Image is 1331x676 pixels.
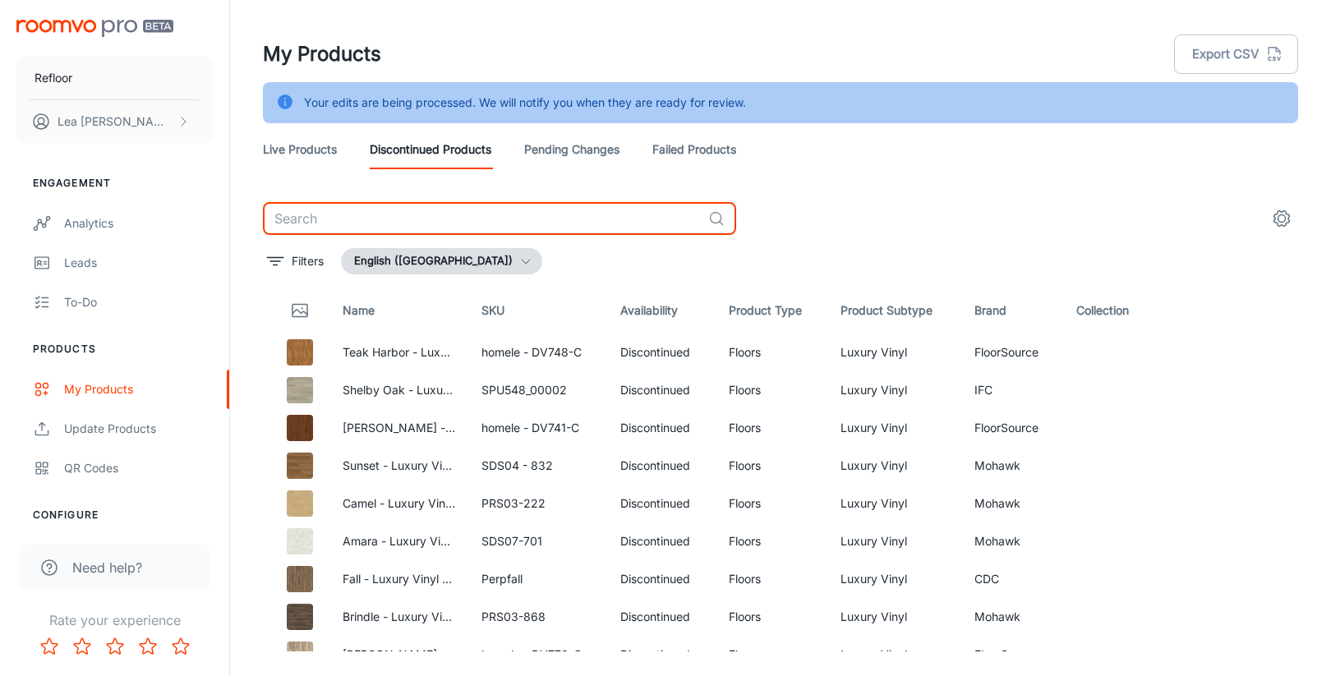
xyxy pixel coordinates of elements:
button: Rate 1 star [33,630,66,663]
td: SPU548_00002 [468,371,607,409]
a: Failed Products [652,130,736,169]
td: Perpfall [468,560,607,598]
button: Rate 5 star [164,630,197,663]
td: homele - DV741-C [468,409,607,447]
td: Floors [716,409,827,447]
th: Brand [961,287,1063,333]
td: homele - DV779-C [468,636,607,674]
td: Luxury Vinyl [827,522,960,560]
button: Lea [PERSON_NAME] [16,100,213,143]
td: PRS03-222 [468,485,607,522]
a: [PERSON_NAME] - Luxury Vinyl Plank Flooring [343,421,594,435]
a: Fall - Luxury Vinyl Plank Flooring [343,572,518,586]
button: settings [1265,202,1298,235]
td: Discontinued [607,598,716,636]
td: SDS04 - 832 [468,447,607,485]
td: Luxury Vinyl [827,409,960,447]
a: Pending Changes [524,130,619,169]
a: Sunset - Luxury Vinyl Plank Flooring [343,458,537,472]
td: Luxury Vinyl [827,485,960,522]
div: Leads [64,254,213,272]
td: Luxury Vinyl [827,560,960,598]
th: Availability [607,287,716,333]
th: Product Subtype [827,287,960,333]
div: QR Codes [64,459,213,477]
td: Luxury Vinyl [827,636,960,674]
td: FloorSource [961,409,1063,447]
td: Mohawk [961,485,1063,522]
button: Rate 2 star [66,630,99,663]
a: Amara - Luxury Vinyl Tile Flooring [343,534,524,548]
td: Mohawk [961,598,1063,636]
td: Floors [716,447,827,485]
td: Floors [716,485,827,522]
a: Teak Harbor - Luxury Vinyl Plank Flooring [343,345,566,359]
td: SDS07-701 [468,522,607,560]
td: Discontinued [607,636,716,674]
span: Need help? [72,558,142,577]
input: Search [263,202,702,235]
a: [PERSON_NAME] - Luxury Vinyl Plank Flooring [343,647,594,661]
div: To-do [64,293,213,311]
a: Discontinued Products [370,130,491,169]
td: homele - DV748-C [468,333,607,371]
p: Lea [PERSON_NAME] [58,113,173,131]
td: Discontinued [607,560,716,598]
td: Discontinued [607,333,716,371]
div: My Products [64,380,213,398]
a: Camel - Luxury Vinyl Plank Flooring [343,496,533,510]
td: Luxury Vinyl [827,371,960,409]
td: PRS03-868 [468,598,607,636]
button: Export CSV [1174,34,1298,74]
p: Refloor [35,69,72,87]
td: IFC [961,371,1063,409]
button: English ([GEOGRAPHIC_DATA]) [341,248,542,274]
td: Discontinued [607,522,716,560]
td: Discontinued [607,409,716,447]
p: Filters [292,252,324,270]
td: Floors [716,560,827,598]
h1: My Products [263,39,381,69]
td: CDC [961,560,1063,598]
td: Discontinued [607,371,716,409]
a: Brindle - Luxury Vinyl Plank Flooring [343,609,537,623]
td: Floors [716,522,827,560]
p: Rate your experience [13,610,216,630]
td: FloorSource [961,636,1063,674]
td: Floors [716,371,827,409]
td: Luxury Vinyl [827,447,960,485]
div: Analytics [64,214,213,232]
img: Roomvo PRO Beta [16,20,173,37]
td: Floors [716,636,827,674]
td: Floors [716,598,827,636]
th: Collection [1063,287,1159,333]
td: Luxury Vinyl [827,598,960,636]
button: Rate 4 star [131,630,164,663]
button: Rate 3 star [99,630,131,663]
th: Name [329,287,468,333]
svg: Thumbnail [290,301,310,320]
div: Update Products [64,420,213,438]
button: Refloor [16,57,213,99]
a: Live Products [263,130,337,169]
td: Floors [716,333,827,371]
button: filter [263,248,328,274]
td: Mohawk [961,522,1063,560]
td: Luxury Vinyl [827,333,960,371]
td: Discontinued [607,447,716,485]
th: Product Type [716,287,827,333]
td: Mohawk [961,447,1063,485]
div: Your edits are being processed. We will notify you when they are ready for review. [304,87,746,118]
td: Discontinued [607,485,716,522]
th: SKU [468,287,607,333]
a: Shelby Oak - Luxury Vinyl Plank Flooring [343,383,562,397]
td: FloorSource [961,333,1063,371]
